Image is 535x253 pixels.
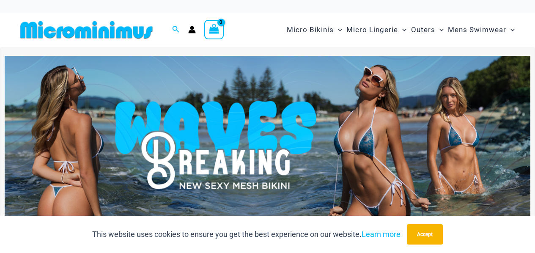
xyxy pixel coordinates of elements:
[409,17,446,43] a: OutersMenu ToggleMenu Toggle
[5,56,530,234] img: Waves Breaking Ocean Bikini Pack
[398,19,406,41] span: Menu Toggle
[448,19,506,41] span: Mens Swimwear
[285,17,344,43] a: Micro BikinisMenu ToggleMenu Toggle
[446,17,517,43] a: Mens SwimwearMenu ToggleMenu Toggle
[17,20,156,39] img: MM SHOP LOGO FLAT
[172,25,180,35] a: Search icon link
[334,19,342,41] span: Menu Toggle
[344,17,409,43] a: Micro LingerieMenu ToggleMenu Toggle
[92,228,401,241] p: This website uses cookies to ensure you get the best experience on our website.
[346,19,398,41] span: Micro Lingerie
[188,26,196,33] a: Account icon link
[435,19,444,41] span: Menu Toggle
[287,19,334,41] span: Micro Bikinis
[204,20,224,39] a: View Shopping Cart, empty
[407,224,443,245] button: Accept
[411,19,435,41] span: Outers
[283,16,518,44] nav: Site Navigation
[362,230,401,239] a: Learn more
[506,19,515,41] span: Menu Toggle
